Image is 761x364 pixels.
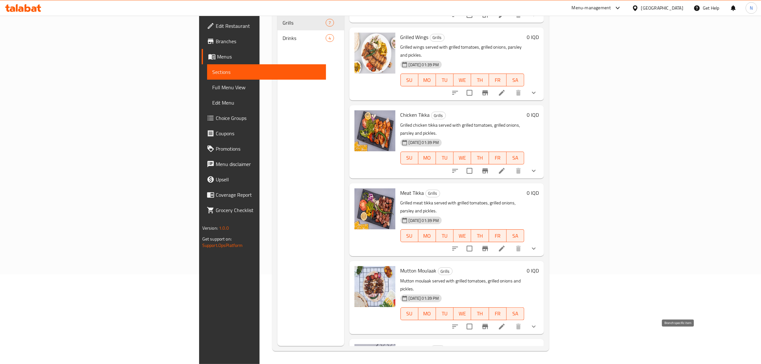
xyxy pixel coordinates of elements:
button: sort-choices [447,163,463,178]
button: Branch-specific-item [478,163,493,178]
span: SU [403,231,416,241]
div: Grills [431,112,446,119]
button: TH [471,152,489,164]
span: TH [474,75,486,85]
svg: Show Choices [530,323,538,330]
button: MO [418,152,436,164]
img: Meat Tikka [354,188,395,229]
button: sort-choices [447,241,463,256]
button: SA [507,74,524,86]
span: Select to update [463,242,476,255]
span: Select to update [463,320,476,333]
span: 4 [326,35,333,41]
button: sort-choices [447,319,463,334]
span: SA [509,309,522,318]
h6: 0 IQD [527,188,539,197]
div: items [326,19,334,27]
span: Grills [426,190,440,197]
span: Edit Restaurant [216,22,321,30]
span: Coverage Report [216,191,321,199]
h6: 0 IQD [527,110,539,119]
span: SU [403,153,416,162]
span: FR [492,75,504,85]
p: Grilled meat tikka served with grilled tomatoes, grilled onions, parsley and pickles. [400,199,524,215]
button: delete [511,85,526,100]
div: Grills [438,267,453,275]
h6: 0 IQD [527,33,539,42]
button: delete [511,241,526,256]
span: Edit Menu [212,99,321,107]
a: Edit menu item [498,323,506,330]
button: Branch-specific-item [478,85,493,100]
span: MO [421,153,433,162]
button: TU [436,229,454,242]
span: Full Menu View [212,83,321,91]
button: MO [418,74,436,86]
a: Edit menu item [498,89,506,97]
button: FR [489,307,507,320]
a: Grocery Checklist [202,202,326,218]
span: [DATE] 01:39 PM [406,62,442,68]
a: Choice Groups [202,110,326,126]
span: Select to update [463,86,476,99]
button: MO [418,307,436,320]
span: 1.0.0 [219,224,229,232]
span: Branches [216,37,321,45]
span: TU [439,153,451,162]
button: delete [511,319,526,334]
button: WE [454,74,471,86]
a: Menu disclaimer [202,156,326,172]
span: Grills [438,268,452,275]
span: WE [456,75,469,85]
a: Upsell [202,172,326,187]
a: Edit menu item [498,167,506,175]
button: TH [471,74,489,86]
svg: Show Choices [530,245,538,252]
span: WE [456,231,469,241]
img: Chicken Tikka [354,110,395,151]
div: Drinks [283,34,326,42]
a: Support.OpsPlatform [202,241,243,249]
button: show more [526,319,541,334]
span: Grills [431,345,445,353]
button: FR [489,152,507,164]
span: SA [509,153,522,162]
span: Grills [430,34,444,41]
span: Veal Moulaak [400,344,429,353]
span: Menu disclaimer [216,160,321,168]
span: SU [403,75,416,85]
div: Drinks4 [277,30,344,46]
button: WE [454,307,471,320]
button: SU [400,74,418,86]
span: TH [474,309,486,318]
span: N [750,4,753,12]
button: FR [489,74,507,86]
span: FR [492,309,504,318]
span: SU [403,309,416,318]
button: Branch-specific-item [478,241,493,256]
h6: 0 IQD [527,266,539,275]
span: TU [439,231,451,241]
div: Grills [430,34,445,42]
span: MO [421,75,433,85]
span: SA [509,75,522,85]
button: sort-choices [447,85,463,100]
button: TU [436,307,454,320]
span: Sections [212,68,321,76]
span: MO [421,231,433,241]
div: Menu-management [572,4,611,12]
span: Menus [217,53,321,60]
span: Grills [283,19,326,27]
img: Grilled Wings [354,33,395,74]
span: SA [509,231,522,241]
button: TU [436,152,454,164]
span: Grills [431,112,446,119]
div: [GEOGRAPHIC_DATA] [641,4,683,12]
span: Grilled Wings [400,32,429,42]
a: Sections [207,64,326,80]
button: delete [511,163,526,178]
button: SA [507,152,524,164]
span: 7 [326,20,333,26]
button: MO [418,229,436,242]
button: SA [507,229,524,242]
